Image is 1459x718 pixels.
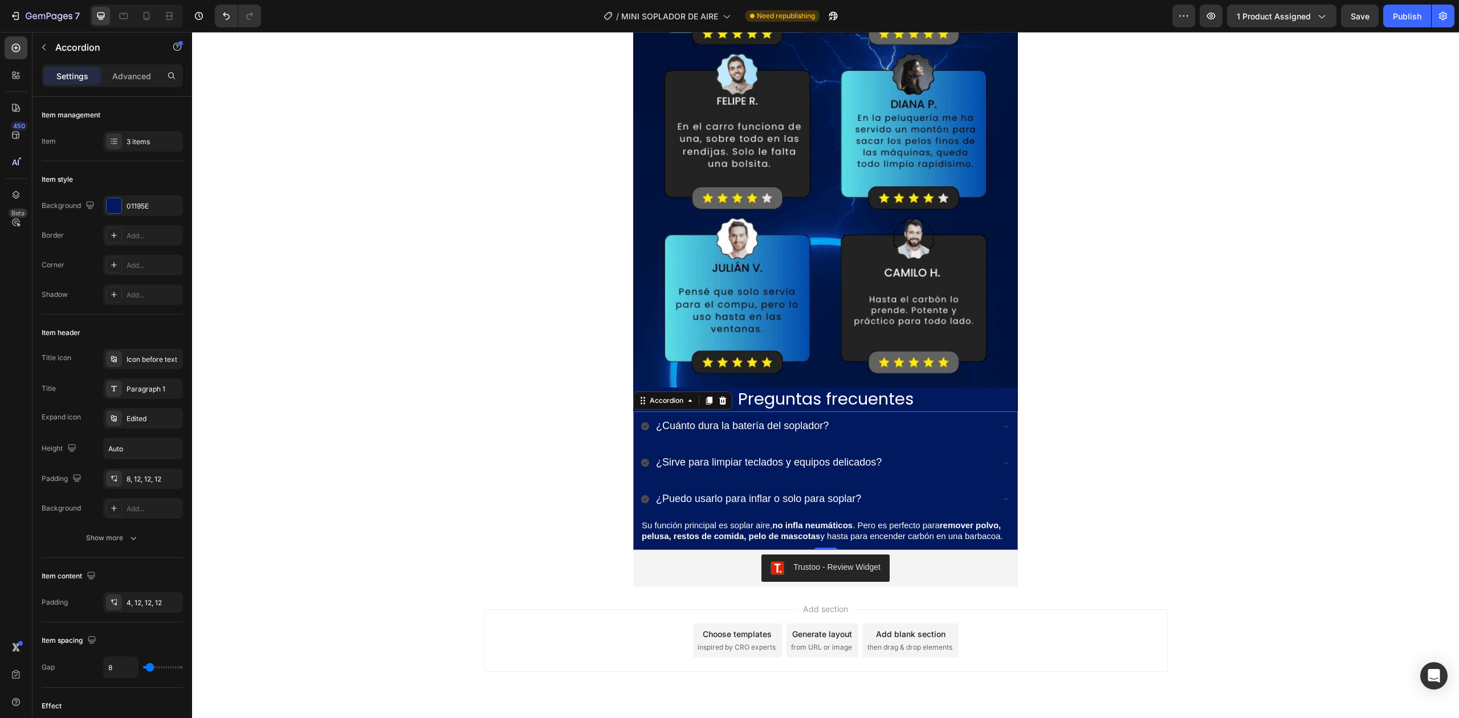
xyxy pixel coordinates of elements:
div: Corner [42,260,64,270]
div: Add blank section [684,596,753,608]
p: 7 [75,9,80,23]
div: Item style [42,174,73,185]
span: Su función principal es soplar aire, . Pero es perfecto para y hasta para encender carbón en una ... [450,488,811,509]
div: Item management [42,110,100,120]
span: / [616,10,619,22]
span: inspired by CRO experts [506,610,584,621]
div: Choose templates [511,596,580,608]
div: Accordion [455,364,494,374]
div: Item spacing [42,633,99,648]
div: Shadow [42,289,68,300]
div: Open Intercom Messenger [1420,662,1448,690]
span: 1 product assigned [1237,10,1311,22]
div: Add... [127,290,180,300]
p: ⁠⁠⁠⁠⁠⁠⁠ [450,488,817,510]
p: Settings [56,70,88,82]
div: Icon before text [127,354,180,365]
button: 7 [5,5,85,27]
span: ¿Puedo usarlo para inflar o solo para soplar? [464,461,669,472]
div: Height [42,441,79,456]
p: Advanced [112,70,151,82]
div: Background [42,503,81,513]
p: Accordion [55,40,152,54]
input: Auto [104,657,138,678]
div: Expand icon [42,412,81,422]
strong: no infla neumáticos [580,488,661,498]
div: Edited [127,414,180,424]
div: Rich Text Editor. Editing area: main [462,457,671,478]
div: Undo/Redo [215,5,261,27]
button: Trustoo - Review Widget [569,523,698,550]
div: Paragraph 1 [127,384,180,394]
button: Show more [42,528,183,548]
h2: Rich Text Editor. Editing area: main [449,487,818,511]
div: 450 [11,121,27,130]
div: Show more [86,532,139,544]
span: Save [1351,11,1370,21]
div: Title icon [42,353,71,363]
img: Trustoo.png [578,529,592,543]
div: Rich Text Editor. Editing area: main [462,384,638,405]
div: Add... [127,504,180,514]
div: Effect [42,701,62,711]
div: Trustoo - Review Widget [601,529,688,541]
div: Add... [127,260,180,271]
div: Publish [1393,10,1421,22]
div: Background [42,198,97,214]
span: Need republishing [757,11,815,21]
div: Padding [42,471,84,487]
div: Title [42,384,56,394]
div: Beta [9,209,27,218]
div: Add... [127,231,180,241]
div: 4, 12, 12, 12 [127,598,180,608]
button: Publish [1383,5,1431,27]
div: Item content [42,569,98,584]
div: Gap [42,662,55,672]
div: 3 items [127,137,180,147]
div: 8, 12, 12, 12 [127,474,180,484]
div: Rich Text Editor. Editing area: main [462,421,691,441]
button: 1 product assigned [1227,5,1336,27]
div: Item header [42,328,80,338]
div: Item [42,136,56,146]
span: ¿Sirve para limpiar teclados y equipos delicados? [464,425,690,436]
span: ¿Cuánto dura la batería del soplador? [464,388,637,399]
div: Padding [42,597,68,607]
div: Generate layout [600,596,660,608]
span: MINI SOPLADOR DE AIRE [621,10,718,22]
span: from URL or image [599,610,660,621]
span: then drag & drop elements [675,610,760,621]
input: Auto [104,438,182,459]
iframe: Design area [192,32,1459,718]
div: Border [42,230,64,240]
div: 01195E [127,201,180,211]
span: Add section [606,571,661,583]
button: Save [1341,5,1379,27]
span: Preguntas frecuentes [546,356,722,378]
